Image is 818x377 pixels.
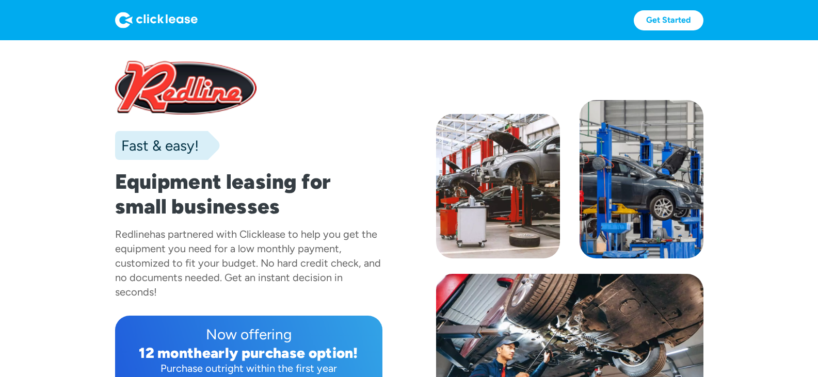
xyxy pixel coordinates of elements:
[115,228,150,240] div: Redline
[115,228,381,298] div: has partnered with Clicklease to help you get the equipment you need for a low monthly payment, c...
[115,12,198,28] img: Logo
[634,10,703,30] a: Get Started
[115,169,382,219] h1: Equipment leasing for small businesses
[123,324,374,345] div: Now offering
[202,344,358,362] div: early purchase option!
[115,135,199,156] div: Fast & easy!
[123,361,374,375] div: Purchase outright within the first year
[139,344,202,362] div: 12 month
